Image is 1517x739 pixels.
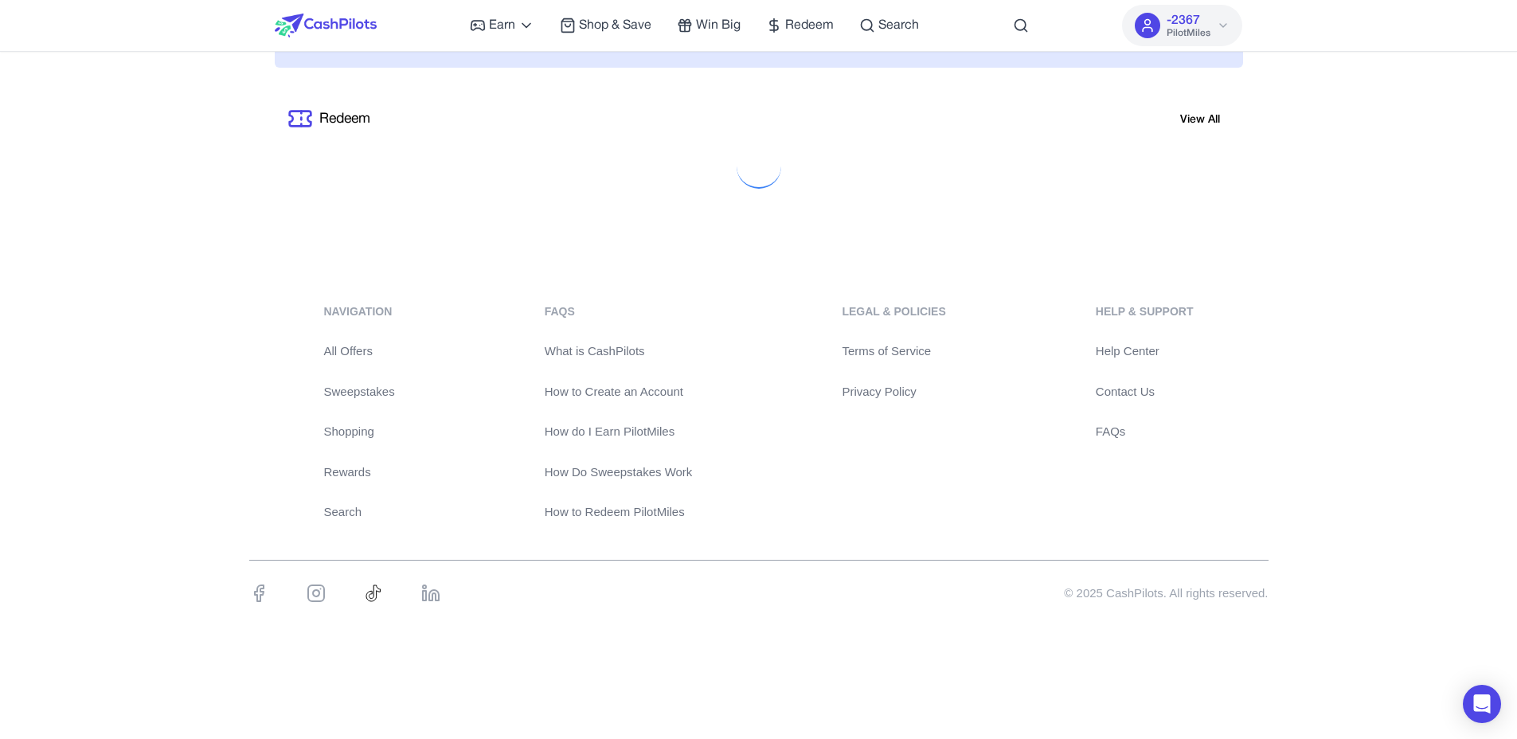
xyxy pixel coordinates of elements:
a: How do I Earn PilotMiles [545,423,693,441]
span: Shop & Save [579,16,651,35]
a: Earn [470,16,534,35]
div: FAQs [545,303,693,320]
img: CashPilots Logo [275,14,377,37]
a: What is CashPilots [545,342,693,361]
span: Search [878,16,919,35]
a: How to Create an Account [545,383,693,401]
span: Earn [489,16,515,35]
a: Redeem [766,16,834,35]
span: -2367 [1167,11,1200,30]
a: Shop & Save [560,16,651,35]
a: Sweepstakes [324,383,395,401]
a: Search [859,16,919,35]
a: Search [324,503,395,522]
div: © 2025 CashPilots. All rights reserved. [1064,585,1268,603]
a: Terms of Service [842,342,945,361]
span: PilotMiles [1167,27,1210,40]
a: Privacy Policy [842,383,945,401]
a: Win Big [677,16,741,35]
a: Shopping [324,423,395,441]
img: TikTok [364,584,383,603]
a: Help Center [1096,342,1194,361]
a: FAQs [1096,423,1194,441]
a: Rewards [324,463,395,482]
a: Redeem [319,108,370,129]
div: Legal & Policies [842,303,945,320]
a: How Do Sweepstakes Work [545,463,693,482]
div: Help & Support [1096,303,1194,320]
a: Contact Us [1096,383,1194,401]
button: -2367PilotMiles [1122,5,1242,46]
span: Redeem [785,16,834,35]
a: How to Redeem PilotMiles [545,503,693,522]
a: View All [1170,109,1230,129]
div: Open Intercom Messenger [1463,685,1501,723]
a: All Offers [324,342,395,361]
div: navigation [324,303,395,320]
span: Win Big [696,16,741,35]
